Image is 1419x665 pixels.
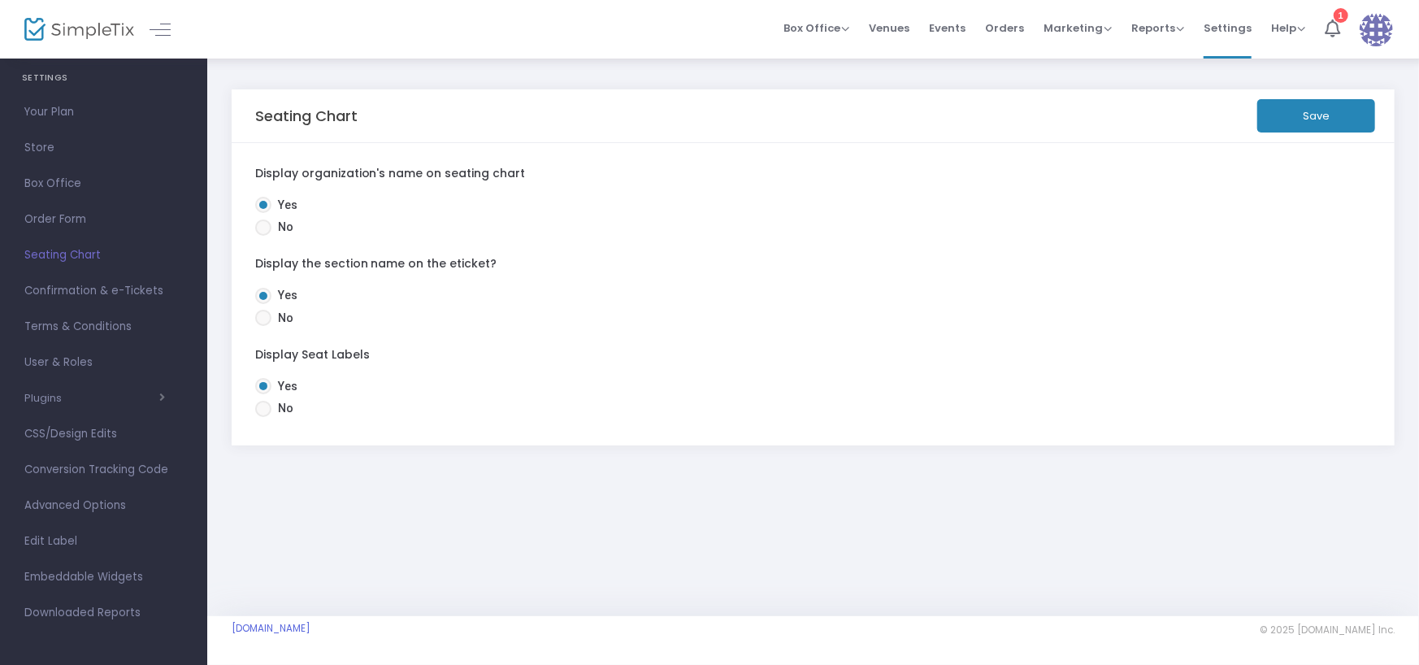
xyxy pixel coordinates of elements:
span: Settings [1204,7,1252,49]
span: Events [929,7,966,49]
span: Seating Chart [24,245,183,266]
label: Display Seat Labels [255,348,1372,363]
span: Your Plan [24,102,183,123]
span: Conversion Tracking Code [24,459,183,480]
span: Box Office [24,173,183,194]
label: Display organization's name on seating chart [255,167,1372,181]
button: Plugins [24,392,165,405]
span: Box Office [783,20,849,36]
span: Reports [1131,20,1184,36]
span: No [271,310,293,327]
span: Yes [271,378,297,395]
span: Edit Label [24,531,183,552]
span: Store [24,137,183,159]
a: [DOMAIN_NAME] [232,622,310,635]
h5: Seating Chart [255,107,358,125]
span: Help [1271,20,1305,36]
span: © 2025 [DOMAIN_NAME] Inc. [1260,624,1395,637]
span: Advanced Options [24,495,183,516]
label: Display the section name on the eticket? [255,257,1372,272]
span: Confirmation & e-Tickets [24,280,183,302]
span: No [271,219,293,236]
span: No [271,400,293,417]
button: Save [1257,99,1375,133]
span: Venues [869,7,909,49]
span: Downloaded Reports [24,602,183,624]
span: User & Roles [24,352,183,373]
span: Marketing [1044,20,1112,36]
span: Order Form [24,209,183,230]
span: Orders [985,7,1024,49]
span: Terms & Conditions [24,316,183,337]
span: Yes [271,197,297,214]
h4: SETTINGS [22,62,185,94]
div: 1 [1334,8,1348,23]
span: Embeddable Widgets [24,567,183,588]
span: Yes [271,287,297,304]
span: CSS/Design Edits [24,424,183,445]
